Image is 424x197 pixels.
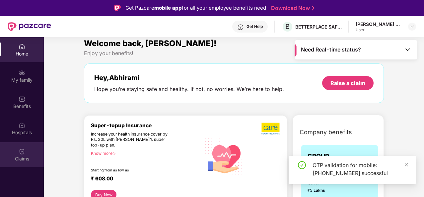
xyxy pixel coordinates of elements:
img: Toggle Icon [404,46,411,53]
div: Super-topup Insurance [91,122,201,129]
div: Raise a claim [330,79,365,87]
span: Company benefits [300,128,352,137]
div: Get Help [247,24,263,29]
div: Starting from as low as [91,168,173,173]
div: Hope you’re staying safe and healthy. If not, no worries. We’re here to help. [94,86,284,93]
div: Enjoy your benefits! [84,50,384,57]
div: User [356,27,402,33]
img: Stroke [312,5,315,12]
span: check-circle [298,161,306,169]
span: GROUP HEALTH INSURANCE [308,151,343,180]
img: svg+xml;base64,PHN2ZyB3aWR0aD0iMjAiIGhlaWdodD0iMjAiIHZpZXdCb3g9IjAgMCAyMCAyMCIgZmlsbD0ibm9uZSIgeG... [19,69,25,76]
img: b5dec4f62d2307b9de63beb79f102df3.png [261,122,280,135]
img: svg+xml;base64,PHN2ZyBpZD0iSG9zcGl0YWxzIiB4bWxucz0iaHR0cDovL3d3dy53My5vcmcvMjAwMC9zdmciIHdpZHRoPS... [19,122,25,129]
span: ₹5 Lakhs [308,187,332,194]
img: svg+xml;base64,PHN2ZyBpZD0iSGVscC0zMngzMiIgeG1sbnM9Imh0dHA6Ly93d3cudzMub3JnLzIwMDAvc3ZnIiB3aWR0aD... [237,24,244,31]
div: ₹ 608.00 [91,175,195,183]
span: Welcome back, [PERSON_NAME]! [84,39,217,48]
div: OTP validation for mobile: [PHONE_NUMBER] successful [313,161,408,177]
strong: mobile app [154,5,182,11]
img: svg+xml;base64,PHN2ZyBpZD0iQmVuZWZpdHMiIHhtbG5zPSJodHRwOi8vd3d3LnczLm9yZy8yMDAwL3N2ZyIgd2lkdGg9Ij... [19,96,25,102]
div: Increase your health insurance cover by Rs. 20L with [PERSON_NAME]’s super top-up plan. [91,132,173,148]
div: Hey, Abhirami [94,74,284,82]
span: B [285,23,290,31]
span: right [112,152,116,155]
div: Know more [91,151,197,155]
img: Logo [114,5,121,11]
img: svg+xml;base64,PHN2ZyBpZD0iSG9tZSIgeG1sbnM9Imh0dHA6Ly93d3cudzMub3JnLzIwMDAvc3ZnIiB3aWR0aD0iMjAiIG... [19,43,25,50]
img: svg+xml;base64,PHN2ZyBpZD0iRHJvcGRvd24tMzJ4MzIiIHhtbG5zPSJodHRwOi8vd3d3LnczLm9yZy8yMDAwL3N2ZyIgd2... [409,24,415,29]
div: BETTERPLACE SAFETY SOLUTIONS PRIVATE LIMITED [295,24,342,30]
a: Download Now [271,5,313,12]
div: Get Pazcare for all your employee benefits need [125,4,266,12]
img: svg+xml;base64,PHN2ZyBpZD0iQ2xhaW0iIHhtbG5zPSJodHRwOi8vd3d3LnczLm9yZy8yMDAwL3N2ZyIgd2lkdGg9IjIwIi... [19,148,25,155]
img: New Pazcare Logo [8,22,51,31]
span: Need Real-time status? [301,46,361,53]
div: [PERSON_NAME] K V [356,21,402,27]
img: svg+xml;base64,PHN2ZyB4bWxucz0iaHR0cDovL3d3dy53My5vcmcvMjAwMC9zdmciIHhtbG5zOnhsaW5rPSJodHRwOi8vd3... [201,132,249,180]
span: close [404,162,409,167]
